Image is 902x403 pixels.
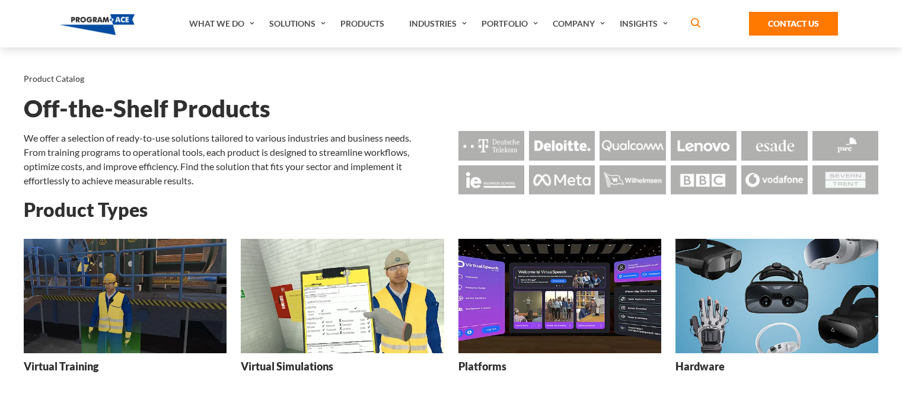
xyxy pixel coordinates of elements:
img: Logo - Ie Business School [458,165,524,194]
img: Program-Ace [60,14,135,35]
h3: Platforms [458,359,506,374]
a: Virtual Training [24,239,227,382]
img: Hardware [675,239,878,353]
a: Platforms [458,239,661,382]
h3: Virtual Training [24,359,98,374]
h3: Hardware [675,359,725,374]
img: Logo - Meta [529,165,595,194]
img: Virtual Training [24,239,227,353]
img: Logo - Pwc [812,131,878,160]
img: Logo - Deloitte [529,131,595,160]
li: Product Catalog [24,71,84,87]
img: Logo - Wilhemsen [600,165,665,194]
a: Hardware [675,239,878,382]
img: Logo - Lenovo [671,131,737,160]
img: Logo - Vodafone [741,165,807,194]
h2: Product Types [24,199,878,220]
h1: Off-the-Shelf Products [24,98,878,119]
nav: breadcrumb [24,71,878,87]
a: Contact Us [749,12,838,36]
img: Logo - Esade [741,131,807,160]
img: Logo - Qualcomm [600,131,665,160]
img: Logo - BBC [671,165,737,194]
a: Virtual Simulations [241,239,444,382]
img: Logo - Seven Trent [812,165,878,194]
p: From training programs to operational tools, each product is designed to streamline workflows, op... [24,145,444,188]
img: Platforms [458,239,661,353]
p: We offer a selection of ready-to-use solutions tailored to various industries and business needs. [24,131,444,145]
img: Virtual Simulations [241,239,444,353]
h3: Virtual Simulations [241,359,333,374]
img: Logo - Deutsche Telekom [458,131,524,160]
